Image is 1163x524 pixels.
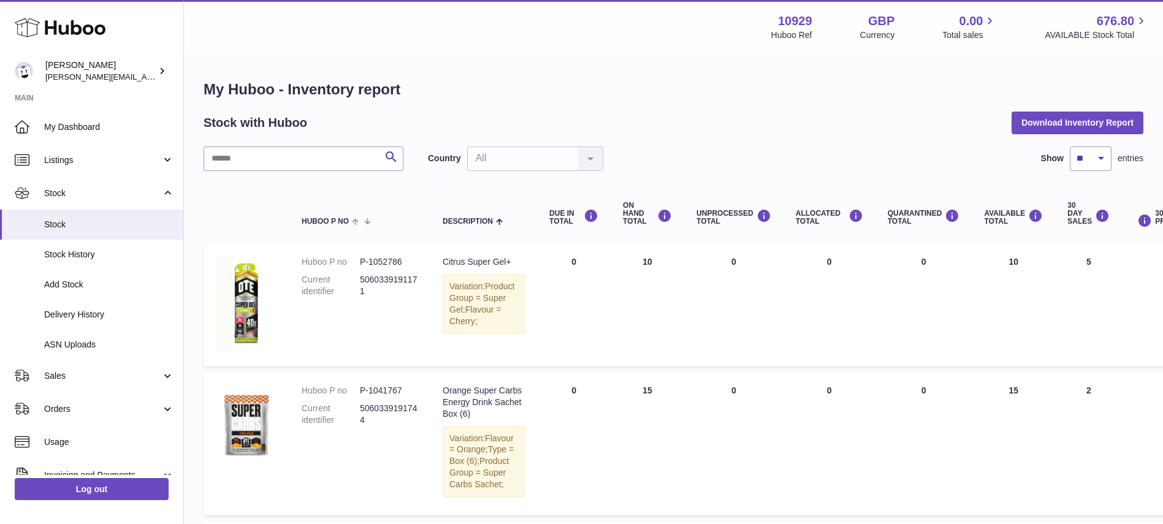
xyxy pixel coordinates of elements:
td: 0 [784,373,875,515]
td: 0 [684,373,784,515]
div: [PERSON_NAME] [45,59,156,83]
td: 10 [611,244,684,366]
span: Huboo P no [302,218,349,226]
td: 0 [784,244,875,366]
span: 0.00 [959,13,983,29]
h1: My Huboo - Inventory report [204,80,1143,99]
span: Listings [44,154,161,166]
td: 0 [537,244,611,366]
span: [PERSON_NAME][EMAIL_ADDRESS][DOMAIN_NAME] [45,72,246,82]
span: Product Group = Super Gel; [449,281,514,314]
td: 0 [684,244,784,366]
div: UNPROCESSED Total [696,209,771,226]
span: 676.80 [1097,13,1134,29]
div: DUE IN TOTAL [549,209,598,226]
div: Variation: [443,426,525,497]
td: 2 [1055,373,1122,515]
div: Orange Super Carbs Energy Drink Sachet Box (6) [443,385,525,420]
span: Flavour = Orange; [449,433,514,455]
span: Stock History [44,249,174,260]
dd: P-1052786 [360,256,418,268]
td: 15 [972,373,1055,515]
span: Usage [44,436,174,448]
td: 5 [1055,244,1122,366]
a: 0.00 Total sales [942,13,997,41]
div: QUARANTINED Total [888,209,960,226]
label: Country [428,153,461,164]
div: Currency [860,29,895,41]
div: AVAILABLE Total [984,209,1043,226]
span: 0 [921,385,926,395]
dt: Current identifier [302,274,360,297]
dt: Current identifier [302,403,360,426]
dd: P-1041767 [360,385,418,397]
span: entries [1118,153,1143,164]
span: Stock [44,188,161,199]
dt: Huboo P no [302,385,360,397]
label: Show [1041,153,1064,164]
span: Description [443,218,493,226]
dt: Huboo P no [302,256,360,268]
h2: Stock with Huboo [204,115,307,131]
td: 15 [611,373,684,515]
span: Stock [44,219,174,230]
a: Log out [15,478,169,500]
td: 10 [972,244,1055,366]
img: thomas@otesports.co.uk [15,62,33,80]
dd: 5060339191171 [360,274,418,297]
div: 30 DAY SALES [1067,202,1110,226]
span: AVAILABLE Stock Total [1045,29,1148,41]
img: product image [216,256,277,351]
div: Huboo Ref [771,29,812,41]
span: Orders [44,403,161,415]
span: Add Stock [44,279,174,290]
div: Variation: [443,274,525,334]
span: 0 [921,257,926,267]
div: ALLOCATED Total [796,209,863,226]
span: Flavour = Cherry; [449,305,501,326]
strong: GBP [868,13,894,29]
strong: 10929 [778,13,812,29]
span: My Dashboard [44,121,174,133]
span: ASN Uploads [44,339,174,351]
span: Delivery History [44,309,174,321]
div: Citrus Super Gel+ [443,256,525,268]
span: Sales [44,370,161,382]
span: Total sales [942,29,997,41]
span: Product Group = Super Carbs Sachet; [449,456,509,489]
span: Invoicing and Payments [44,469,161,481]
button: Download Inventory Report [1012,112,1143,134]
img: product image [216,385,277,465]
dd: 5060339191744 [360,403,418,426]
a: 676.80 AVAILABLE Stock Total [1045,13,1148,41]
div: ON HAND Total [623,202,672,226]
td: 0 [537,373,611,515]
